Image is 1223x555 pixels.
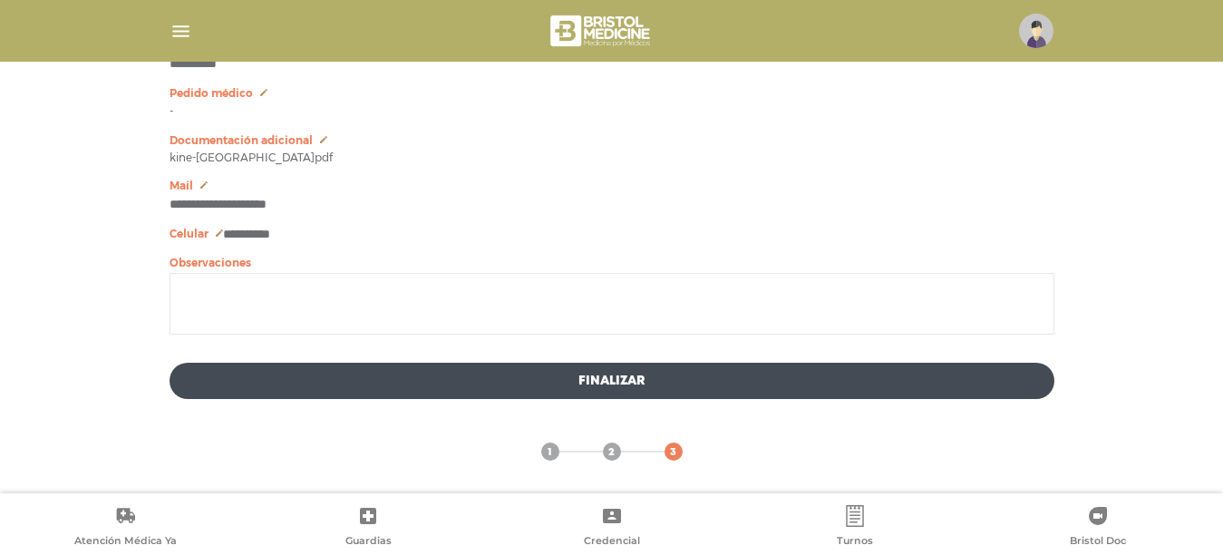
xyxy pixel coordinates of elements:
p: - [170,105,1054,118]
span: Credencial [584,534,640,550]
span: Pedido médico [170,87,253,100]
span: Atención Médica Ya [74,534,177,550]
span: Turnos [837,534,873,550]
img: profile-placeholder.svg [1019,14,1053,48]
span: Documentación adicional [170,134,313,147]
a: Bristol Doc [976,505,1219,551]
a: 1 [541,443,559,461]
span: 3 [670,444,676,461]
a: 3 [665,443,683,461]
p: Observaciones [170,257,1054,269]
button: Finalizar [170,363,1054,399]
span: Celular [170,228,209,240]
span: 2 [608,444,615,461]
a: Guardias [247,505,490,551]
span: Bristol Doc [1070,534,1126,550]
span: Mail [170,180,193,192]
img: bristol-medicine-blanco.png [548,9,655,53]
a: Turnos [733,505,976,551]
span: Guardias [345,534,392,550]
span: 1 [548,444,552,461]
a: 2 [603,443,621,461]
a: Credencial [490,505,733,551]
span: kine-[GEOGRAPHIC_DATA]pdf [170,152,333,163]
a: Atención Médica Ya [4,505,247,551]
img: Cober_menu-lines-white.svg [170,20,192,43]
